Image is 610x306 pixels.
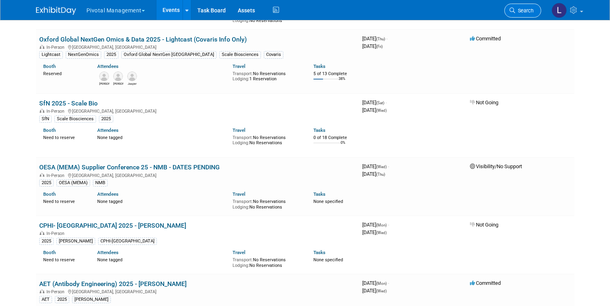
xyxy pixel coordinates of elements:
span: [DATE] [362,107,387,113]
span: [DATE] [362,280,389,286]
span: [DATE] [362,171,385,177]
div: [GEOGRAPHIC_DATA], [GEOGRAPHIC_DATA] [39,288,356,294]
span: (Thu) [376,172,385,177]
div: [PERSON_NAME] [72,296,111,303]
a: Travel [233,250,245,255]
div: NMB [93,179,108,187]
div: 0 of 18 Complete [313,135,355,141]
span: In-Person [46,173,67,178]
div: No Reservations No Reservations [233,256,302,268]
span: Lodging: [233,205,249,210]
img: In-Person Event [40,173,44,177]
span: None specified [313,199,343,204]
div: Reserved [43,70,85,77]
img: Leslie Pelton [552,3,567,18]
td: 0% [341,141,345,151]
a: Tasks [313,64,325,69]
img: In-Person Event [40,109,44,113]
div: [PERSON_NAME] [56,238,95,245]
span: Lodging: [233,140,249,145]
a: Oxford Global NextGen Omics & Data 2025 - Lightcast (Covaris Info Only) [39,36,247,43]
img: Carrie Maynard [99,72,109,81]
span: - [388,280,389,286]
div: No Reservations No Reservations [233,133,302,146]
div: OESA (MEMA) [56,179,90,187]
span: (Wed) [376,108,387,113]
span: Search [515,8,534,14]
img: In-Person Event [40,289,44,293]
a: OESA (MEMA) Supplier Conference 25 - NMB - DATES PENDING [39,163,220,171]
span: Committed [470,280,501,286]
div: NextGenOmics [66,51,101,58]
a: Tasks [313,250,325,255]
div: Scale Biosciences [219,51,261,58]
div: Need to reserve [43,197,85,205]
span: [DATE] [362,36,387,42]
a: CPHI- [GEOGRAPHIC_DATA] 2025 - [PERSON_NAME] [39,222,186,229]
a: Search [504,4,541,18]
a: Attendees [97,250,118,255]
span: [DATE] [362,43,383,49]
span: [DATE] [362,163,389,169]
div: [GEOGRAPHIC_DATA], [GEOGRAPHIC_DATA] [39,44,356,50]
div: None tagged [97,197,227,205]
div: No Reservations 1 Reservation [233,70,302,82]
div: Scale Biosciences [54,115,96,123]
span: [DATE] [362,288,387,294]
div: Jasper Estranero [127,81,137,86]
span: (Fri) [376,44,383,49]
img: In-Person Event [40,45,44,49]
div: AET [39,296,52,303]
div: Jonathan Didier [113,81,123,86]
span: Transport: [233,199,253,204]
span: [DATE] [362,222,389,228]
span: None specified [313,257,343,262]
span: Lodging: [233,76,249,81]
span: [DATE] [362,229,387,235]
a: Travel [233,191,245,197]
span: Transport: [233,135,253,140]
a: Travel [233,127,245,133]
div: 2025 [55,296,69,303]
span: (Wed) [376,165,387,169]
td: 38% [339,77,345,87]
div: [GEOGRAPHIC_DATA], [GEOGRAPHIC_DATA] [39,172,356,178]
div: 2025 [104,51,118,58]
div: None tagged [97,256,227,263]
div: Carrie Maynard [99,81,109,86]
div: SfN [39,115,52,123]
span: (Sat) [376,101,384,105]
a: SfN 2025 - Scale Bio [39,99,98,107]
img: Jasper Estranero [127,72,137,81]
div: None tagged [97,133,227,141]
span: Not Going [470,99,498,105]
a: Tasks [313,127,325,133]
span: In-Person [46,109,67,114]
div: 5 of 13 Complete [313,71,355,77]
div: [GEOGRAPHIC_DATA], [GEOGRAPHIC_DATA] [39,107,356,114]
a: Booth [43,127,56,133]
img: ExhibitDay [36,7,76,15]
span: In-Person [46,231,67,236]
span: - [388,163,389,169]
div: 2025 [39,179,54,187]
span: Transport: [233,257,253,262]
div: 2025 [39,238,54,245]
a: Booth [43,64,56,69]
div: Covaris [264,51,283,58]
span: Lodging: [233,263,249,268]
span: - [385,99,387,105]
div: Need to reserve [43,256,85,263]
img: In-Person Event [40,231,44,235]
a: Booth [43,250,56,255]
img: Jonathan Didier [113,72,123,81]
span: Lodging: [233,18,249,23]
span: Committed [470,36,501,42]
div: CPHI-[GEOGRAPHIC_DATA] [98,238,157,245]
div: 2025 [99,115,113,123]
div: Need to reserve [43,133,85,141]
span: - [386,36,387,42]
span: Visibility/No Support [470,163,522,169]
a: Attendees [97,191,118,197]
span: Not Going [470,222,498,228]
